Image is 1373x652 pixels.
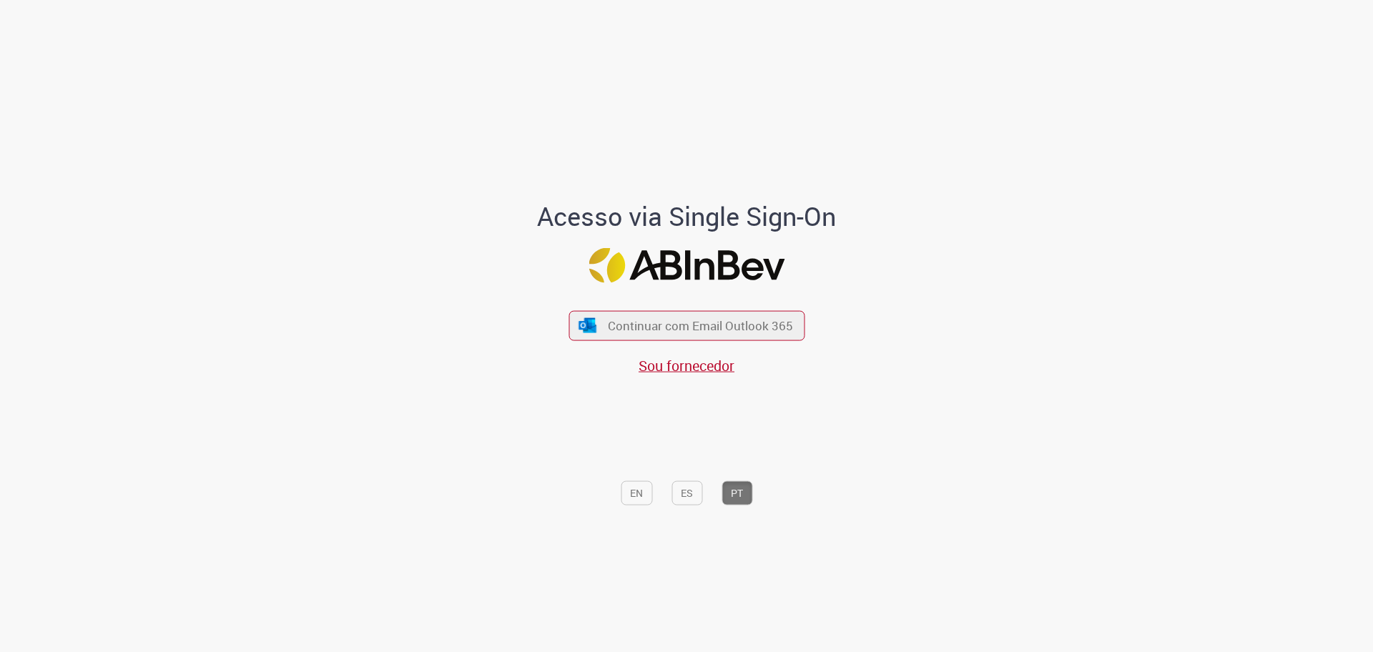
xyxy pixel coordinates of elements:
button: ES [671,481,702,505]
img: ícone Azure/Microsoft 360 [578,317,598,332]
img: Logo ABInBev [589,248,784,283]
button: ícone Azure/Microsoft 360 Continuar com Email Outlook 365 [569,311,804,340]
span: Continuar com Email Outlook 365 [608,317,793,334]
button: PT [722,481,752,505]
a: Sou fornecedor [639,355,734,375]
h1: Acesso via Single Sign-On [488,202,885,231]
button: EN [621,481,652,505]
